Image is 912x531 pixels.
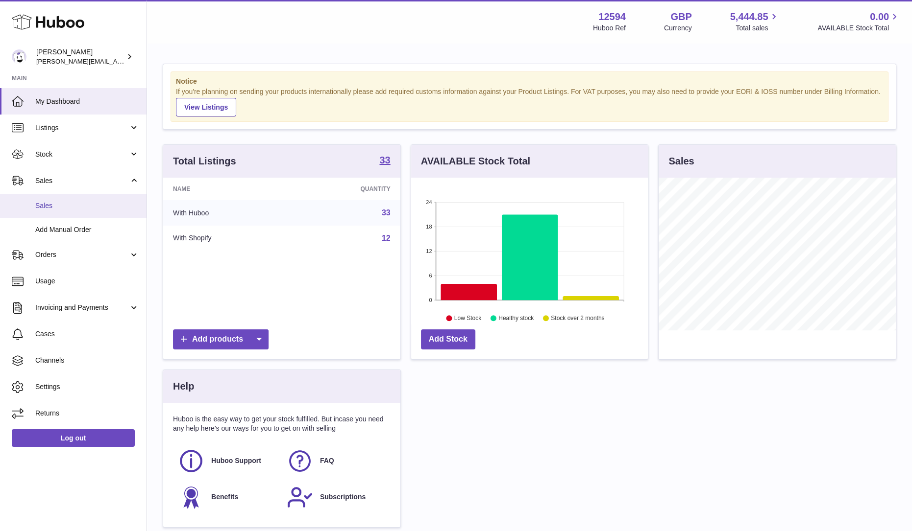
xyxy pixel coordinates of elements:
[35,382,139,392] span: Settings
[35,303,129,312] span: Invoicing and Payments
[35,97,139,106] span: My Dashboard
[668,155,694,168] h3: Sales
[35,250,129,259] span: Orders
[379,155,390,167] a: 33
[730,10,780,33] a: 5,444.85 Total sales
[35,176,129,185] span: Sales
[36,57,197,65] span: [PERSON_NAME][EMAIL_ADDRESS][DOMAIN_NAME]
[498,315,534,322] text: Healthy stock
[320,492,366,502] span: Subscriptions
[664,23,692,33] div: Currency
[35,123,129,133] span: Listings
[35,225,139,234] span: Add Manual Order
[163,200,291,226] td: With Huboo
[426,248,432,254] text: 12
[35,356,139,365] span: Channels
[429,297,432,303] text: 0
[429,273,432,278] text: 6
[176,77,883,86] strong: Notice
[454,315,482,322] text: Low Stock
[211,456,261,465] span: Huboo Support
[730,10,768,23] span: 5,444.85
[173,155,236,168] h3: Total Listings
[736,23,779,33] span: Total sales
[211,492,238,502] span: Benefits
[35,409,139,418] span: Returns
[35,277,139,286] span: Usage
[178,448,277,474] a: Huboo Support
[287,484,386,510] a: Subscriptions
[670,10,691,23] strong: GBP
[163,226,291,251] td: With Shopify
[817,23,900,33] span: AVAILABLE Stock Total
[35,201,139,210] span: Sales
[178,484,277,510] a: Benefits
[426,199,432,205] text: 24
[35,329,139,339] span: Cases
[36,47,124,66] div: [PERSON_NAME]
[12,429,135,447] a: Log out
[426,224,432,230] text: 18
[12,49,26,64] img: owen@wearemakewaves.com
[593,23,626,33] div: Huboo Ref
[382,234,391,242] a: 12
[163,178,291,200] th: Name
[173,380,194,393] h3: Help
[291,178,400,200] th: Quantity
[598,10,626,23] strong: 12594
[817,10,900,33] a: 0.00 AVAILABLE Stock Total
[176,87,883,116] div: If you're planning on sending your products internationally please add required customs informati...
[35,150,129,159] span: Stock
[176,98,236,116] a: View Listings
[320,456,334,465] span: FAQ
[379,155,390,165] strong: 33
[421,329,475,349] a: Add Stock
[173,415,391,433] p: Huboo is the easy way to get your stock fulfilled. But incase you need any help here's our ways f...
[870,10,889,23] span: 0.00
[173,329,269,349] a: Add products
[551,315,604,322] text: Stock over 2 months
[382,208,391,217] a: 33
[287,448,386,474] a: FAQ
[421,155,530,168] h3: AVAILABLE Stock Total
